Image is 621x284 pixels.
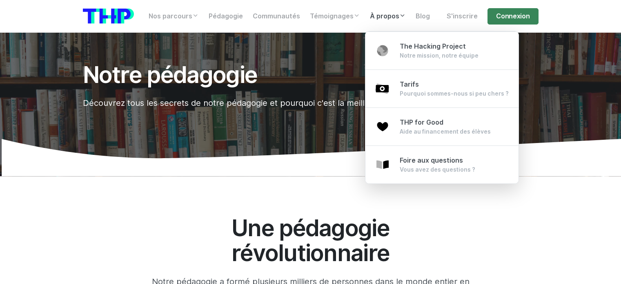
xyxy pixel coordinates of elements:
a: THP for Good Aide au financement des élèves [365,107,519,146]
h2: Une pédagogie révolutionnaire [170,215,451,266]
span: THP for Good [400,119,443,126]
a: Pédagogie [204,8,248,25]
a: Foire aux questions Vous avez des questions ? [365,145,519,183]
a: Connexion [487,8,538,25]
img: money-9ea4723cc1eb9d308b63524c92a724aa.svg [375,81,390,96]
span: Tarifs [400,81,419,88]
div: Vous avez des questions ? [400,165,475,174]
span: Foire aux questions [400,157,463,164]
a: Nos parcours [144,8,204,25]
img: heart-3dc04c8027ce09cac19c043a17b15ac7.svg [375,119,390,134]
img: book-open-effebd538656b14b08b143ef14f57c46.svg [375,157,390,172]
a: Blog [411,8,435,25]
a: Communautés [248,8,305,25]
a: S'inscrire [442,8,483,25]
a: À propos [365,8,411,25]
a: The Hacking Project Notre mission, notre équipe [365,31,519,70]
a: Tarifs Pourquoi sommes-nous si peu chers ? [365,69,519,108]
a: Témoignages [305,8,365,25]
span: The Hacking Project [400,42,466,50]
div: Pourquoi sommes-nous si peu chers ? [400,89,509,98]
h1: Notre pédagogie [83,62,461,87]
div: Notre mission, notre équipe [400,51,479,60]
img: earth-532ca4cfcc951ee1ed9d08868e369144.svg [375,43,390,58]
img: logo [83,9,134,24]
div: Aide au financement des élèves [400,127,491,136]
p: Découvrez tous les secrets de notre pédagogie et pourquoi c'est la meilleure. [83,97,461,109]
